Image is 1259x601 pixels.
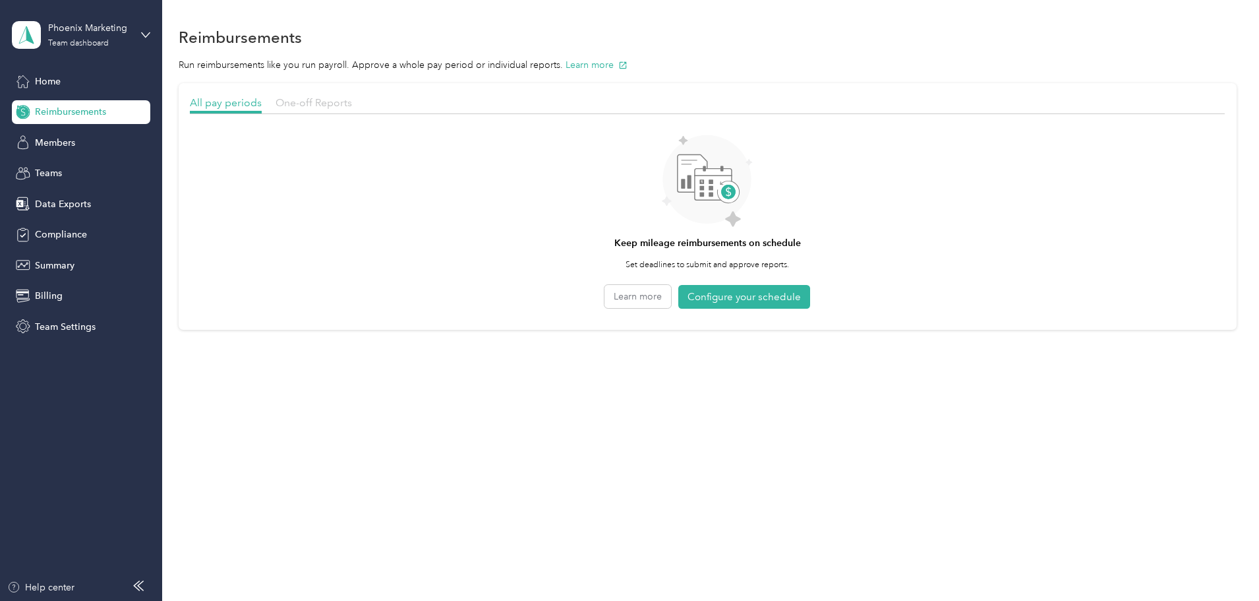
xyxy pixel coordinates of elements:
[35,289,63,303] span: Billing
[626,259,789,271] p: Set deadlines to submit and approve reports.
[179,30,302,44] h1: Reimbursements
[614,236,801,250] h4: Keep mileage reimbursements on schedule
[1185,527,1259,601] iframe: Everlance-gr Chat Button Frame
[604,285,671,308] button: Learn more
[35,75,61,88] span: Home
[35,259,74,272] span: Summary
[35,136,75,150] span: Members
[48,40,109,47] div: Team dashboard
[35,228,87,241] span: Compliance
[179,58,1237,72] p: Run reimbursements like you run payroll. Approve a whole pay period or individual reports.
[678,285,810,309] button: Configure your schedule
[48,21,131,35] div: Phoenix Marketing
[35,320,96,334] span: Team Settings
[276,96,352,109] span: One-off Reports
[566,58,628,72] button: Learn more
[35,197,91,211] span: Data Exports
[190,96,262,109] span: All pay periods
[35,105,106,119] span: Reimbursements
[7,581,74,594] button: Help center
[35,166,62,180] span: Teams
